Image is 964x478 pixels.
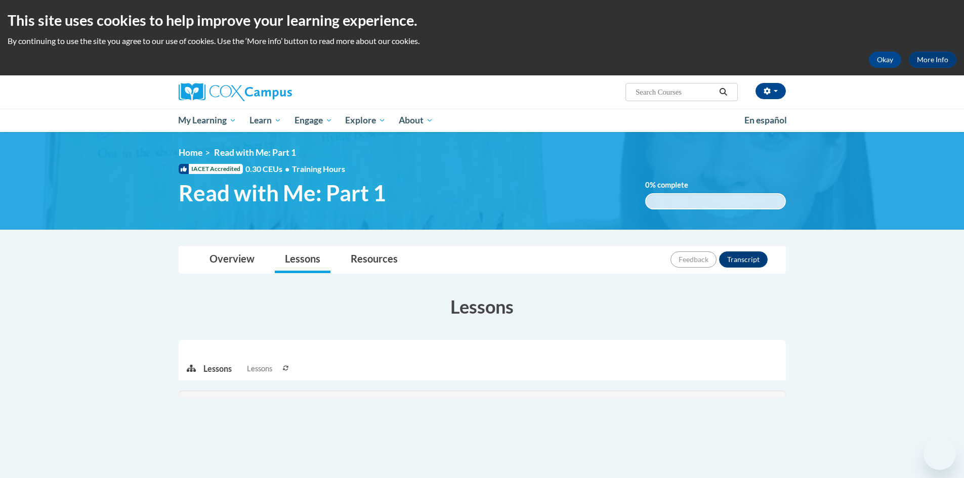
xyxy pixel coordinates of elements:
[345,114,386,126] span: Explore
[199,246,265,273] a: Overview
[716,86,731,98] button: Search
[8,35,956,47] p: By continuing to use the site you agree to our use of cookies. Use the ‘More info’ button to read...
[179,164,243,174] span: IACET Accredited
[247,363,272,374] span: Lessons
[719,251,768,268] button: Transcript
[645,181,650,189] span: 0
[744,115,787,125] span: En español
[214,147,296,158] span: Read with Me: Part 1
[178,114,236,126] span: My Learning
[172,109,243,132] a: My Learning
[243,109,288,132] a: Learn
[245,163,292,175] span: 0.30 CEUs
[341,246,408,273] a: Resources
[288,109,339,132] a: Engage
[909,52,956,68] a: More Info
[392,109,440,132] a: About
[292,164,345,173] span: Training Hours
[635,86,716,98] input: Search Courses
[645,180,703,191] label: % complete
[756,83,786,99] button: Account Settings
[869,52,901,68] button: Okay
[924,438,956,470] iframe: Button to launch messaging window
[179,83,371,101] a: Cox Campus
[179,180,386,206] span: Read with Me: Part 1
[179,147,202,158] a: Home
[275,246,330,273] a: Lessons
[163,109,801,132] div: Main menu
[339,109,392,132] a: Explore
[203,363,232,374] p: Lessons
[179,83,292,101] img: Cox Campus
[399,114,433,126] span: About
[179,294,786,319] h3: Lessons
[295,114,332,126] span: Engage
[285,164,289,173] span: •
[249,114,281,126] span: Learn
[670,251,717,268] button: Feedback
[738,110,793,131] a: En español
[8,10,956,30] h2: This site uses cookies to help improve your learning experience.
